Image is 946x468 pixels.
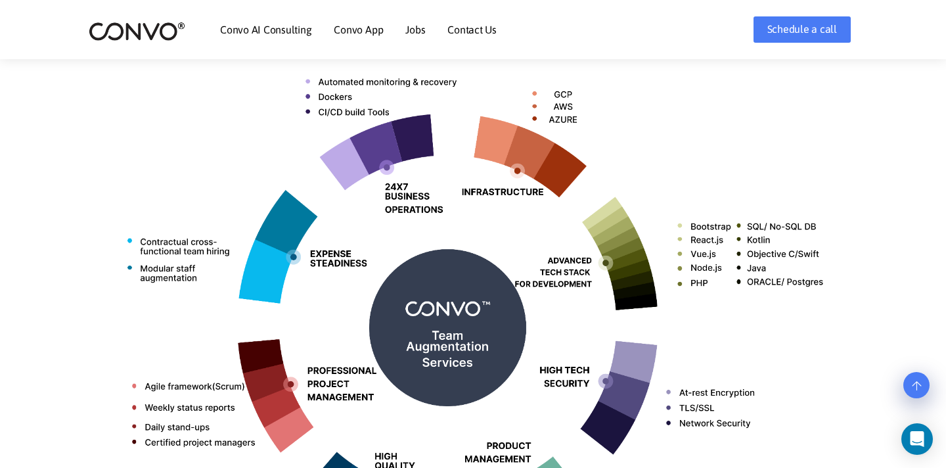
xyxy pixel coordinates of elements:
a: Contact Us [447,24,497,35]
a: Jobs [405,24,425,35]
a: Schedule a call [754,16,851,43]
img: logo_2.png [89,21,185,41]
a: Convo AI Consulting [220,24,311,35]
div: Open Intercom Messenger [901,423,933,455]
a: Convo App [334,24,383,35]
